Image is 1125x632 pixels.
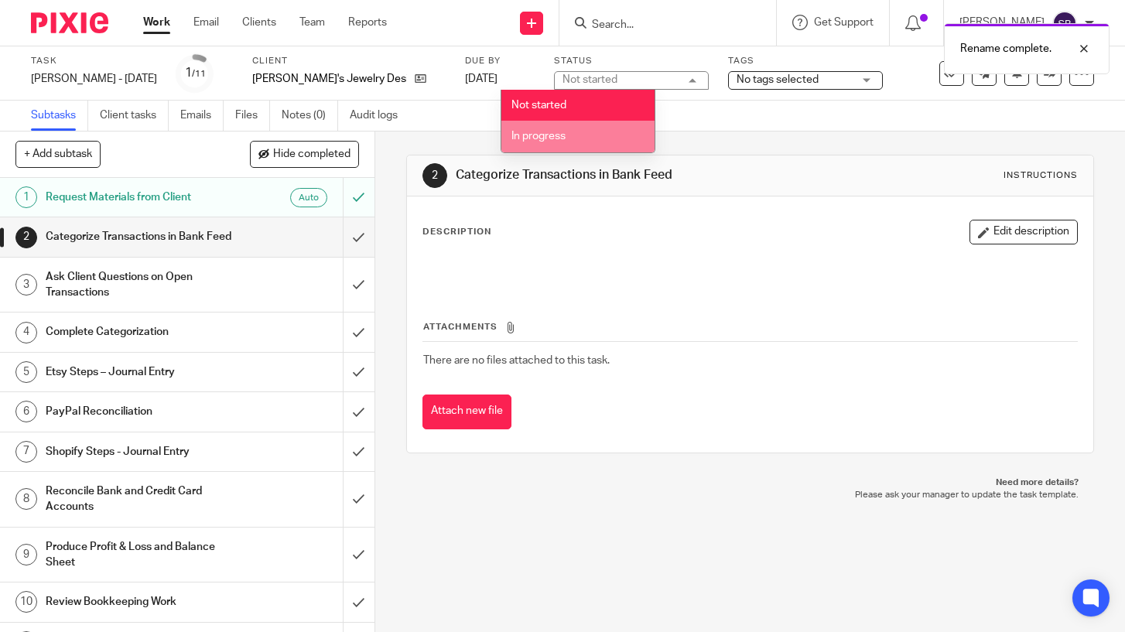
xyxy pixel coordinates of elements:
a: Clients [242,15,276,30]
a: Notes (0) [282,101,338,131]
div: 9 [15,544,37,565]
h1: Ask Client Questions on Open Transactions [46,265,234,305]
span: Hide completed [273,149,350,161]
div: 7 [15,441,37,463]
label: Due by [465,55,535,67]
div: 1 [15,186,37,208]
label: Client [252,55,446,67]
p: Need more details? [422,477,1079,489]
h1: Reconcile Bank and Credit Card Accounts [46,480,234,519]
div: 10 [15,591,37,613]
a: Files [235,101,270,131]
label: Task [31,55,157,67]
h1: Produce Profit & Loss and Balance Sheet [46,535,234,575]
div: 6 [15,401,37,422]
h1: Etsy Steps – Journal Entry [46,360,234,384]
h1: PayPal Reconciliation [46,400,234,423]
a: Audit logs [350,101,409,131]
img: svg%3E [1052,11,1077,36]
img: Pixie [31,12,108,33]
span: There are no files attached to this task. [423,355,610,366]
small: /11 [192,70,206,78]
h1: Review Bookkeeping Work [46,590,234,613]
div: [PERSON_NAME] - [DATE] [31,71,157,87]
button: + Add subtask [15,141,101,167]
a: Work [143,15,170,30]
h1: Categorize Transactions in Bank Feed [456,167,783,183]
button: Hide completed [250,141,359,167]
span: In progress [511,131,566,142]
h1: Shopify Steps - Journal Entry [46,440,234,463]
p: Please ask your manager to update the task template. [422,489,1079,501]
div: Auto [290,188,327,207]
div: 5 [15,361,37,383]
span: No tags selected [737,74,819,85]
a: Team [299,15,325,30]
a: Client tasks [100,101,169,131]
h1: Request Materials from Client [46,186,234,209]
span: [DATE] [465,73,498,84]
h1: Categorize Transactions in Bank Feed [46,225,234,248]
a: Emails [180,101,224,131]
p: Rename complete. [960,41,1051,56]
div: 2 [15,227,37,248]
a: Reports [348,15,387,30]
div: 8 [15,488,37,510]
a: Email [193,15,219,30]
div: 3 [15,274,37,296]
label: Status [554,55,709,67]
div: Instructions [1004,169,1078,182]
button: Edit description [969,220,1078,244]
div: Not started [562,74,617,85]
button: Attach new file [422,395,511,429]
p: [PERSON_NAME]'s Jewelry Designs [252,71,407,87]
div: 2 [422,163,447,188]
span: Not started [511,100,566,111]
span: Attachments [423,323,498,331]
div: 4 [15,322,37,343]
a: Subtasks [31,101,88,131]
div: 1 [185,64,206,82]
p: Description [422,226,491,238]
h1: Complete Categorization [46,320,234,343]
div: Amy Aguirre - Jul 2025 [31,71,157,87]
